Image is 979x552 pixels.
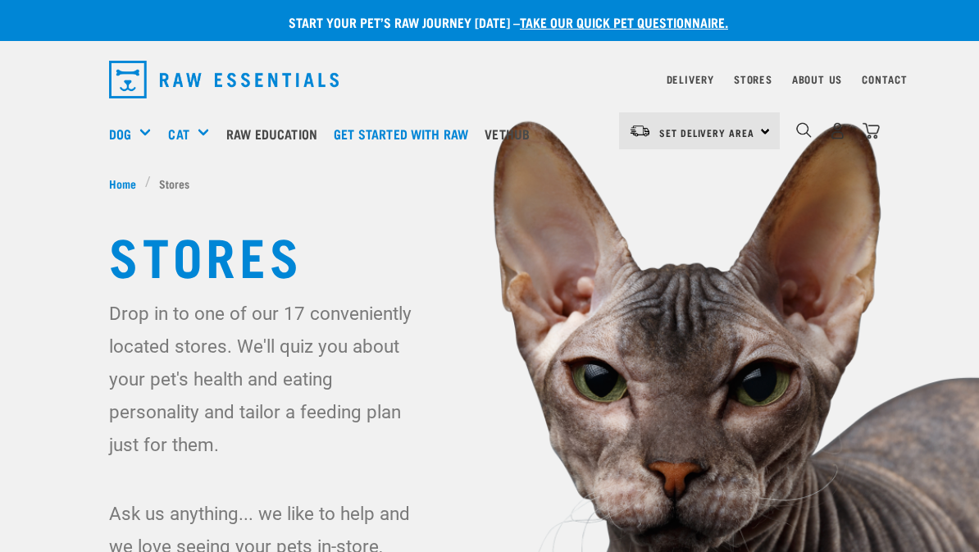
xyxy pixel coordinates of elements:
nav: breadcrumbs [109,175,870,192]
a: Vethub [480,101,542,167]
img: van-moving.png [629,124,651,139]
a: Get started with Raw [330,101,480,167]
img: home-icon@2x.png [863,122,880,139]
img: Raw Essentials Logo [109,61,339,98]
a: take our quick pet questionnaire. [520,18,728,25]
a: Cat [168,124,189,144]
h1: Stores [109,225,870,284]
a: Contact [862,76,908,82]
span: Set Delivery Area [659,130,754,135]
a: Dog [109,124,131,144]
a: Stores [734,76,772,82]
a: About Us [792,76,842,82]
img: home-icon-1@2x.png [796,122,812,138]
p: Drop in to one of our 17 conveniently located stores. We'll quiz you about your pet's health and ... [109,297,413,461]
a: Home [109,175,145,192]
nav: dropdown navigation [96,54,883,105]
img: user.png [829,122,846,139]
a: Raw Education [222,101,330,167]
a: Delivery [667,76,714,82]
span: Home [109,175,136,192]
